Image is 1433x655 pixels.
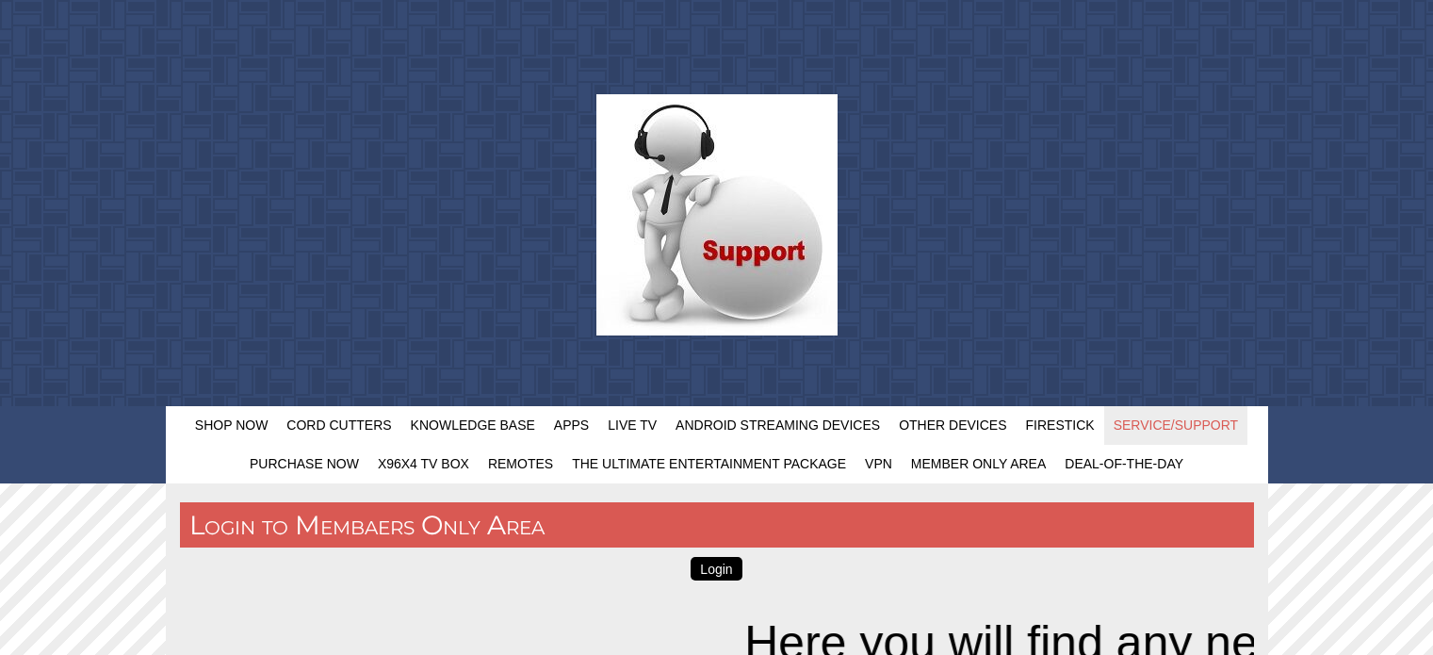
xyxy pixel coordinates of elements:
a: X96X4 TV Box [368,445,479,483]
span: Knowledge Base [411,418,535,433]
span: Android Streaming Devices [676,418,880,433]
a: Remotes [479,445,562,483]
span: The Ultimate Entertainment Package [572,456,846,471]
a: Member Only Area [902,445,1055,483]
input: Login [691,557,741,581]
a: Service/Support [1104,406,1248,445]
span: Other Devices [899,418,1006,433]
span: Cord Cutters [286,418,391,433]
span: Member Only Area [911,456,1046,471]
span: FireStick [1026,418,1095,433]
span: Shop Now [195,418,269,433]
span: Apps [554,418,589,433]
span: Deal-Of-The-Day [1065,456,1183,471]
a: Live TV [598,406,666,445]
a: The Ultimate Entertainment Package [562,445,855,483]
span: Login to Membaers Only Area [189,509,545,541]
span: Service/Support [1114,418,1239,433]
span: VPN [865,456,892,471]
a: Android Streaming Devices [666,406,889,445]
a: Knowledge Base [401,406,545,445]
span: Purchase Now [250,456,359,471]
a: Deal-Of-The-Day [1055,445,1193,483]
a: FireStick [1017,406,1104,445]
a: Other Devices [889,406,1016,445]
img: header photo [596,94,838,336]
a: VPN [855,445,902,483]
span: Live TV [608,418,657,433]
a: Cord Cutters [277,406,400,445]
span: X96X4 TV Box [378,456,469,471]
span: Remotes [488,456,553,471]
a: Apps [545,406,598,445]
a: Purchase Now [240,445,368,483]
a: Shop Now [186,406,278,445]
